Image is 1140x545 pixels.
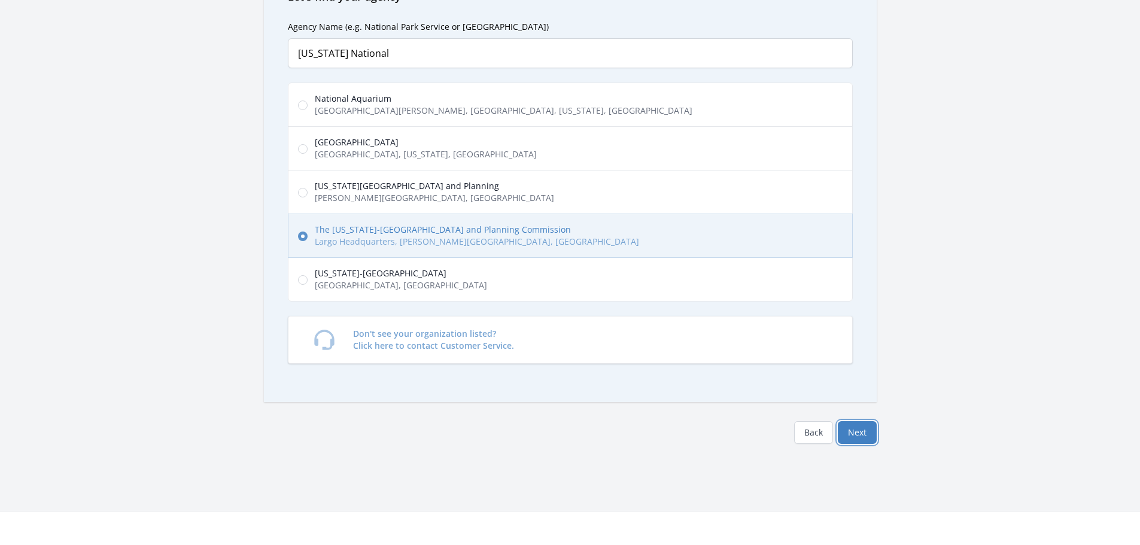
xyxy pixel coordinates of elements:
[838,421,877,444] button: Next
[315,148,537,160] span: [GEOGRAPHIC_DATA], [US_STATE], [GEOGRAPHIC_DATA]
[315,136,537,148] span: [GEOGRAPHIC_DATA]
[315,279,487,291] span: [GEOGRAPHIC_DATA], [GEOGRAPHIC_DATA]
[298,144,308,154] input: [GEOGRAPHIC_DATA] [GEOGRAPHIC_DATA], [US_STATE], [GEOGRAPHIC_DATA]
[794,421,833,444] a: Back
[353,328,514,352] p: Don't see your organization listed? Click here to contact Customer Service.
[315,236,639,248] span: Largo Headquarters, [PERSON_NAME][GEOGRAPHIC_DATA], [GEOGRAPHIC_DATA]
[315,180,554,192] span: [US_STATE][GEOGRAPHIC_DATA] and Planning
[298,275,308,285] input: [US_STATE]-[GEOGRAPHIC_DATA] [GEOGRAPHIC_DATA], [GEOGRAPHIC_DATA]
[315,192,554,204] span: [PERSON_NAME][GEOGRAPHIC_DATA], [GEOGRAPHIC_DATA]
[298,188,308,197] input: [US_STATE][GEOGRAPHIC_DATA] and Planning [PERSON_NAME][GEOGRAPHIC_DATA], [GEOGRAPHIC_DATA]
[298,232,308,241] input: The [US_STATE]-[GEOGRAPHIC_DATA] and Planning Commission Largo Headquarters, [PERSON_NAME][GEOGRA...
[315,224,639,236] span: The [US_STATE]-[GEOGRAPHIC_DATA] and Planning Commission
[288,316,853,364] a: Don't see your organization listed?Click here to contact Customer Service.
[315,267,487,279] span: [US_STATE]-[GEOGRAPHIC_DATA]
[298,101,308,110] input: National Aquarium [GEOGRAPHIC_DATA][PERSON_NAME], [GEOGRAPHIC_DATA], [US_STATE], [GEOGRAPHIC_DATA]
[315,105,692,117] span: [GEOGRAPHIC_DATA][PERSON_NAME], [GEOGRAPHIC_DATA], [US_STATE], [GEOGRAPHIC_DATA]
[288,21,549,32] label: Agency Name (e.g. National Park Service or [GEOGRAPHIC_DATA])
[315,93,692,105] span: National Aquarium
